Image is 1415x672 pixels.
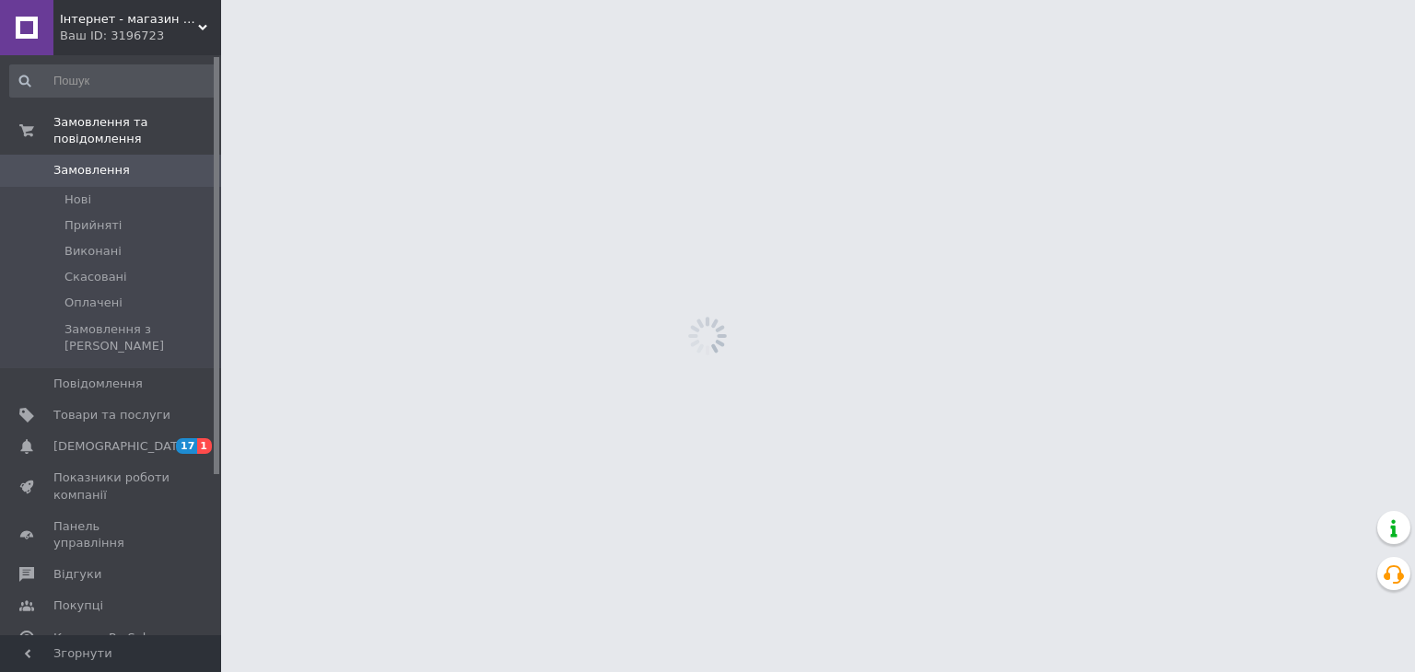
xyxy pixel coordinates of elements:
[9,64,217,98] input: Пошук
[53,566,101,583] span: Відгуки
[53,518,170,551] span: Панель управління
[64,295,123,311] span: Оплачені
[53,630,153,646] span: Каталог ProSale
[53,376,143,392] span: Повідомлення
[53,597,103,614] span: Покупці
[53,469,170,503] span: Показники роботи компанії
[64,321,216,354] span: Замовлення з [PERSON_NAME]
[60,11,198,28] span: Інтернет - магазин Odnorazka.ua
[64,269,127,285] span: Скасовані
[53,438,190,455] span: [DEMOGRAPHIC_DATA]
[176,438,197,454] span: 17
[64,217,122,234] span: Прийняті
[64,243,122,260] span: Виконані
[64,191,91,208] span: Нові
[53,162,130,179] span: Замовлення
[197,438,212,454] span: 1
[60,28,221,44] div: Ваш ID: 3196723
[53,407,170,423] span: Товари та послуги
[53,114,221,147] span: Замовлення та повідомлення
